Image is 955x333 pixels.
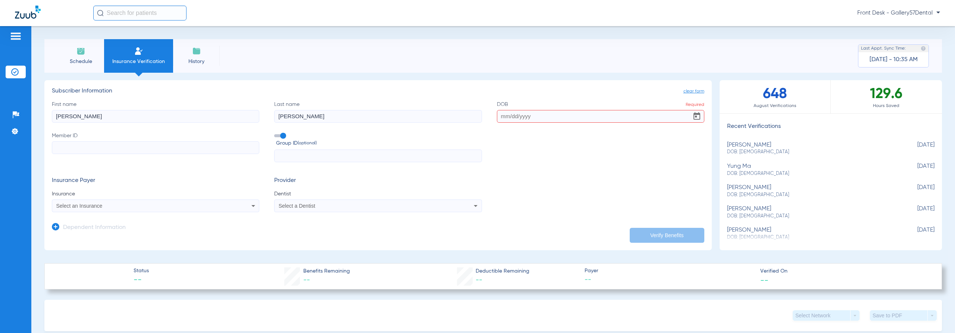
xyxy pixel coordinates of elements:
[630,228,704,243] button: Verify Benefits
[760,276,768,284] span: --
[52,110,259,123] input: First name
[585,267,754,275] span: Payer
[10,32,22,41] img: hamburger-icon
[585,275,754,285] span: --
[63,58,98,65] span: Schedule
[897,163,934,177] span: [DATE]
[134,275,149,286] span: --
[861,45,906,52] span: Last Appt. Sync Time:
[720,80,831,113] div: 648
[720,102,830,110] span: August Verifications
[497,101,704,123] label: DOB
[279,203,315,209] span: Select a Dentist
[683,88,704,95] span: clear form
[52,141,259,154] input: Member ID
[857,9,940,17] span: Front Desk - Gallery57Dental
[497,110,704,123] input: DOBRequiredOpen calendar
[727,205,897,219] div: [PERSON_NAME]
[134,267,149,275] span: Status
[179,58,214,65] span: History
[686,103,704,107] span: Required
[727,213,897,220] span: DOB: [DEMOGRAPHIC_DATA]
[93,6,187,21] input: Search for patients
[52,177,259,185] h3: Insurance Payer
[727,192,897,198] span: DOB: [DEMOGRAPHIC_DATA]
[274,110,482,123] input: Last name
[52,101,259,123] label: First name
[897,227,934,241] span: [DATE]
[897,205,934,219] span: [DATE]
[303,277,310,283] span: --
[760,267,930,275] span: Verified On
[727,170,897,177] span: DOB: [DEMOGRAPHIC_DATA]
[831,80,942,113] div: 129.6
[52,88,704,95] h3: Subscriber Information
[274,190,482,198] span: Dentist
[727,227,897,241] div: [PERSON_NAME]
[52,190,259,198] span: Insurance
[727,149,897,155] span: DOB: [DEMOGRAPHIC_DATA]
[476,277,482,283] span: --
[274,177,482,185] h3: Provider
[274,101,482,123] label: Last name
[921,46,926,51] img: last sync help info
[134,47,143,56] img: Manual Insurance Verification
[689,109,704,124] button: Open calendar
[192,47,201,56] img: History
[52,132,259,163] label: Member ID
[276,139,482,147] span: Group ID
[897,184,934,198] span: [DATE]
[303,267,350,275] span: Benefits Remaining
[63,224,126,232] h3: Dependent Information
[56,203,103,209] span: Select an Insurance
[727,142,897,155] div: [PERSON_NAME]
[870,56,918,63] span: [DATE] - 10:35 AM
[897,142,934,155] span: [DATE]
[918,297,955,333] iframe: Chat Widget
[727,184,897,198] div: [PERSON_NAME]
[727,163,897,177] div: yung ma
[15,6,41,19] img: Zuub Logo
[298,139,317,147] small: (optional)
[720,123,942,131] h3: Recent Verifications
[831,102,942,110] span: Hours Saved
[76,47,85,56] img: Schedule
[476,267,529,275] span: Deductible Remaining
[97,10,104,16] img: Search Icon
[110,58,167,65] span: Insurance Verification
